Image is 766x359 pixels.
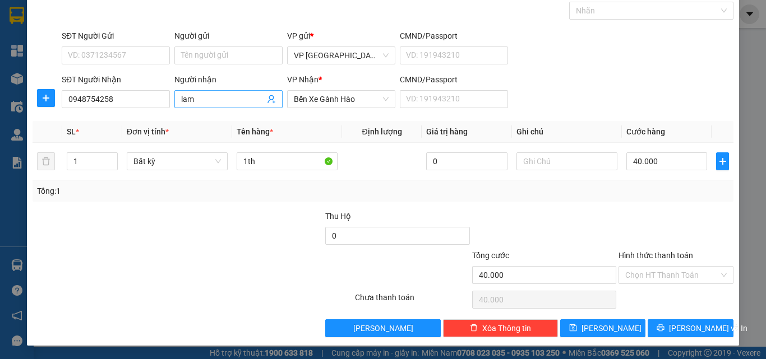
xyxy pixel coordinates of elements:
[37,89,55,107] button: plus
[626,127,665,136] span: Cước hàng
[37,185,297,197] div: Tổng: 1
[472,251,509,260] span: Tổng cước
[426,127,468,136] span: Giá trị hàng
[400,73,508,86] div: CMND/Passport
[294,47,389,64] span: VP Sài Gòn
[174,73,283,86] div: Người nhận
[470,324,478,333] span: delete
[37,152,55,170] button: delete
[443,319,558,337] button: deleteXóa Thông tin
[5,25,214,53] li: [STREET_ADDRESS][PERSON_NAME][PERSON_NAME]
[516,152,617,170] input: Ghi Chú
[64,55,73,64] span: phone
[38,94,54,102] span: plus
[560,319,646,337] button: save[PERSON_NAME]
[325,319,440,337] button: [PERSON_NAME]
[426,152,507,170] input: 0
[325,212,351,221] span: Thu Hộ
[482,322,531,334] span: Xóa Thông tin
[648,319,733,337] button: printer[PERSON_NAME] và In
[582,322,642,334] span: [PERSON_NAME]
[362,127,402,136] span: Định lượng
[67,127,76,136] span: SL
[657,324,665,333] span: printer
[5,83,219,102] b: GỬI : VP [GEOGRAPHIC_DATA]
[294,91,389,108] span: Bến Xe Gành Hào
[174,30,283,42] div: Người gửi
[64,27,73,36] span: environment
[237,152,338,170] input: VD: Bàn, Ghế
[354,291,471,311] div: Chưa thanh toán
[619,251,693,260] label: Hình thức thanh toán
[716,152,729,170] button: plus
[669,322,747,334] span: [PERSON_NAME] và In
[267,95,276,104] span: user-add
[237,127,273,136] span: Tên hàng
[512,121,622,143] th: Ghi chú
[5,53,214,67] li: 0983 44 7777
[717,157,728,166] span: plus
[64,7,121,21] b: TRÍ NHÂN
[133,153,221,170] span: Bất kỳ
[62,73,170,86] div: SĐT Người Nhận
[127,127,169,136] span: Đơn vị tính
[287,75,319,84] span: VP Nhận
[400,30,508,42] div: CMND/Passport
[353,322,413,334] span: [PERSON_NAME]
[287,30,395,42] div: VP gửi
[569,324,577,333] span: save
[62,30,170,42] div: SĐT Người Gửi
